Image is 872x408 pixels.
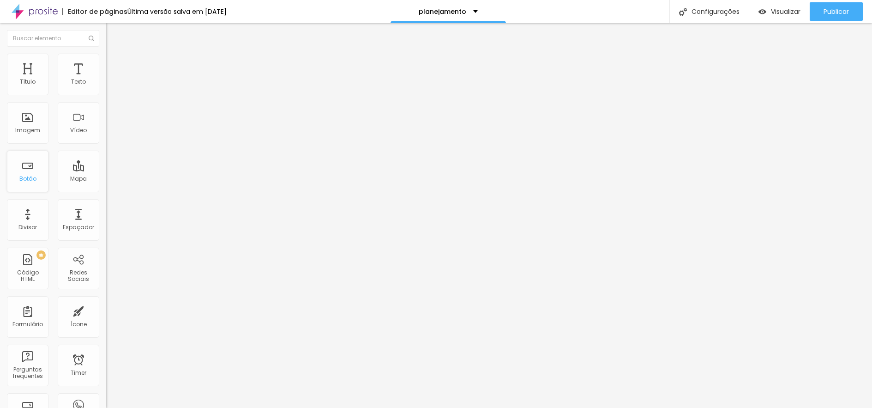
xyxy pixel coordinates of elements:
p: planejamento [419,8,466,15]
img: view-1.svg [758,8,766,16]
button: Visualizar [749,2,810,21]
div: Ícone [71,321,87,328]
input: Buscar elemento [7,30,99,47]
div: Mapa [70,176,87,182]
img: Icone [89,36,94,41]
div: Vídeo [70,127,87,134]
div: Título [20,79,36,85]
div: Espaçador [63,224,94,231]
div: Última versão salva em [DATE] [127,8,227,15]
div: Perguntas frequentes [9,366,46,380]
div: Formulário [12,321,43,328]
div: Código HTML [9,269,46,283]
div: Divisor [18,224,37,231]
div: Texto [71,79,86,85]
div: Imagem [15,127,40,134]
div: Redes Sociais [60,269,96,283]
div: Editor de páginas [62,8,127,15]
img: Icone [679,8,687,16]
iframe: Editor [106,23,872,408]
button: Publicar [810,2,863,21]
span: Publicar [824,8,849,15]
div: Botão [19,176,36,182]
div: Timer [71,370,86,376]
span: Visualizar [771,8,800,15]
